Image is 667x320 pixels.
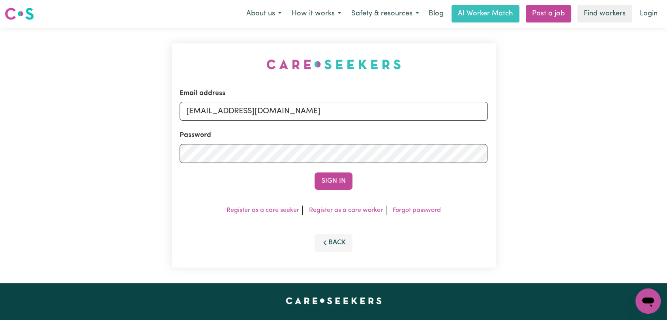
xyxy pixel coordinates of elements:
a: Find workers [577,5,632,22]
a: AI Worker Match [452,5,519,22]
input: Email address [180,102,488,121]
iframe: Button to launch messaging window [635,288,661,314]
a: Careseekers home page [286,298,382,304]
a: Blog [424,5,448,22]
a: Login [635,5,662,22]
label: Password [180,130,211,140]
button: How it works [287,6,346,22]
button: About us [241,6,287,22]
button: Safety & resources [346,6,424,22]
button: Back [315,234,352,251]
a: Register as a care seeker [227,207,299,213]
img: Careseekers logo [5,7,34,21]
button: Sign In [315,172,352,190]
label: Email address [180,88,225,99]
a: Register as a care worker [309,207,383,213]
a: Forgot password [393,207,441,213]
a: Careseekers logo [5,5,34,23]
a: Post a job [526,5,571,22]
